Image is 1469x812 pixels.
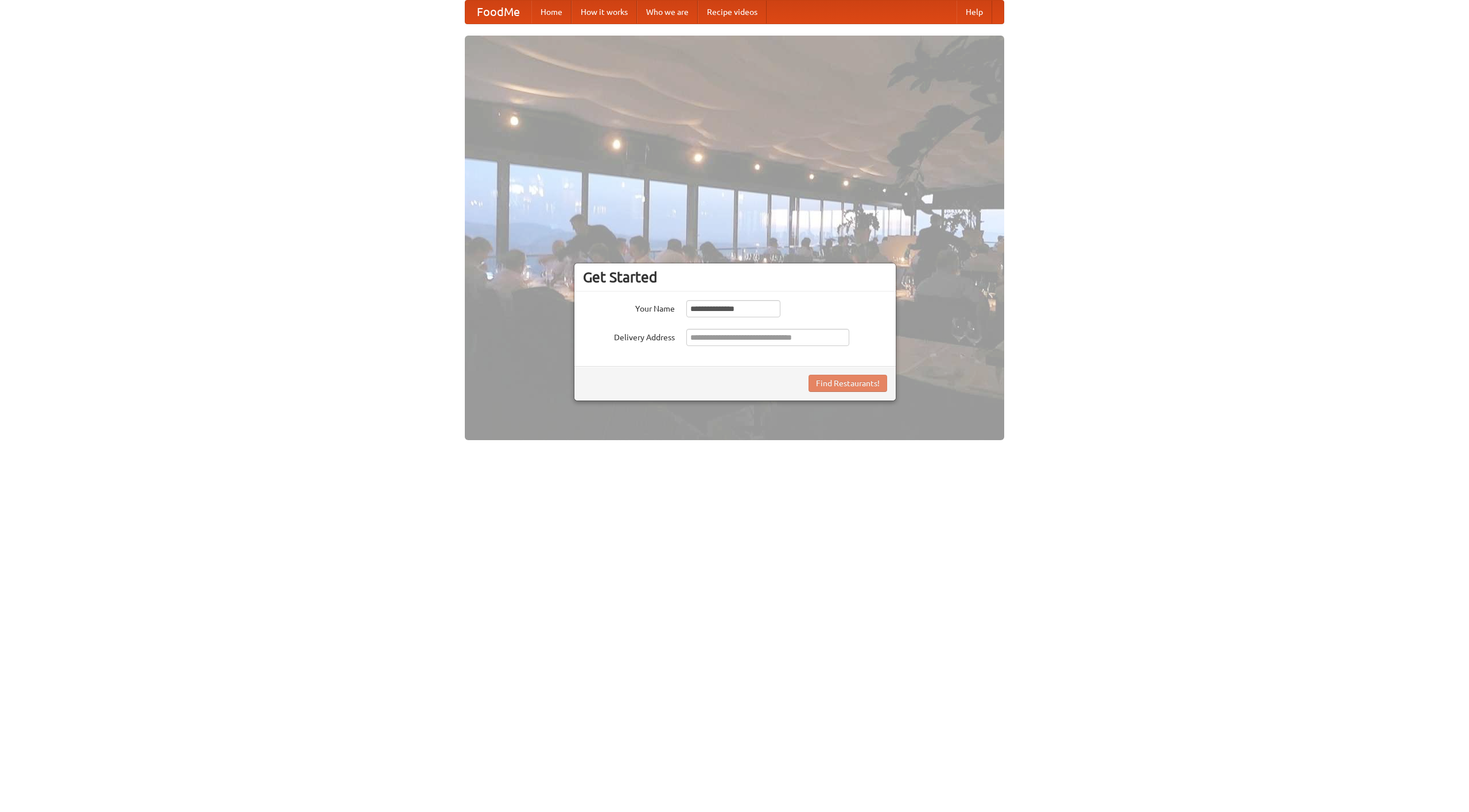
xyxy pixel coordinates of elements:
label: Your Name [583,300,675,314]
label: Delivery Address [583,329,675,343]
a: FoodMe [465,1,531,24]
a: Help [957,1,992,24]
a: Home [531,1,572,24]
button: Find Restaurants! [809,375,887,392]
a: Who we are [637,1,698,24]
a: How it works [572,1,637,24]
h3: Get Started [583,269,887,286]
a: Recipe videos [698,1,767,24]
